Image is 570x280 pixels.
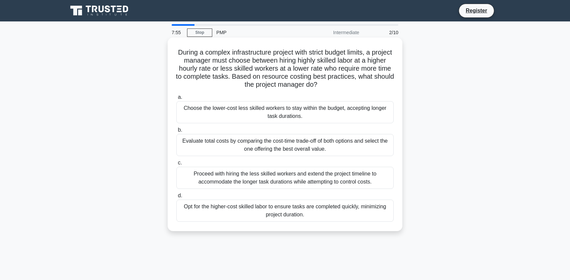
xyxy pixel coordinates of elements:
[363,26,402,39] div: 2/10
[187,28,212,37] a: Stop
[178,160,182,165] span: c.
[168,26,187,39] div: 7:55
[176,200,394,222] div: Opt for the higher-cost skilled labor to ensure tasks are completed quickly, minimizing project d...
[178,193,182,198] span: d.
[178,127,182,133] span: b.
[304,26,363,39] div: Intermediate
[176,134,394,156] div: Evaluate total costs by comparing the cost-time trade-off of both options and select the one offe...
[178,94,182,100] span: a.
[212,26,304,39] div: PMP
[462,6,491,15] a: Register
[176,101,394,123] div: Choose the lower-cost less skilled workers to stay within the budget, accepting longer task durat...
[176,48,394,89] h5: During a complex infrastructure project with strict budget limits, a project manager must choose ...
[176,167,394,189] div: Proceed with hiring the less skilled workers and extend the project timeline to accommodate the l...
